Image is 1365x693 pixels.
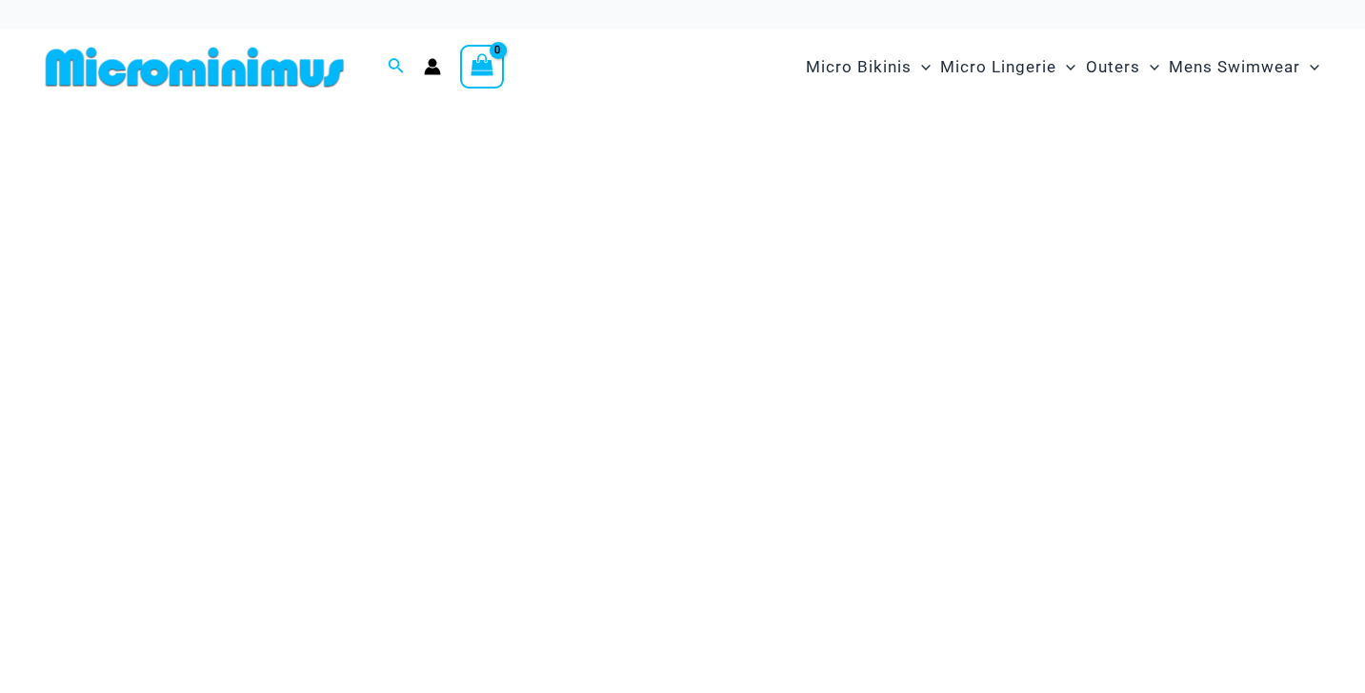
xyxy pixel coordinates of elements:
[1081,38,1164,96] a: OutersMenu ToggleMenu Toggle
[1086,43,1140,91] span: Outers
[1056,43,1075,91] span: Menu Toggle
[388,55,405,79] a: Search icon link
[1169,43,1300,91] span: Mens Swimwear
[798,35,1327,99] nav: Site Navigation
[806,43,912,91] span: Micro Bikinis
[801,38,935,96] a: Micro BikinisMenu ToggleMenu Toggle
[1140,43,1159,91] span: Menu Toggle
[935,38,1080,96] a: Micro LingerieMenu ToggleMenu Toggle
[940,43,1056,91] span: Micro Lingerie
[424,58,441,75] a: Account icon link
[1164,38,1324,96] a: Mens SwimwearMenu ToggleMenu Toggle
[38,46,351,89] img: MM SHOP LOGO FLAT
[460,45,504,89] a: View Shopping Cart, empty
[912,43,931,91] span: Menu Toggle
[1300,43,1319,91] span: Menu Toggle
